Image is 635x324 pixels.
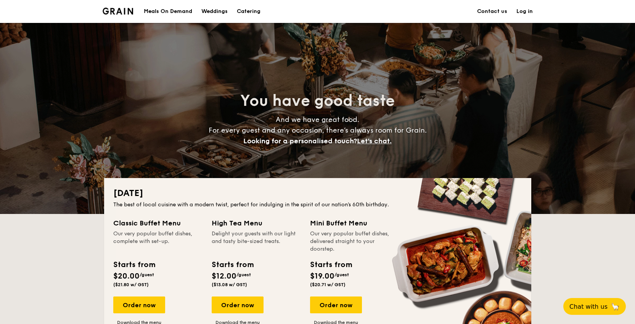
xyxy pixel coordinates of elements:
div: Order now [310,296,362,313]
span: ($20.71 w/ GST) [310,282,346,287]
a: Logotype [103,8,133,15]
span: $12.00 [212,272,236,281]
button: Chat with us🦙 [563,298,626,315]
div: Our very popular buffet dishes, complete with set-up. [113,230,203,253]
div: Starts from [113,259,155,271]
span: /guest [236,272,251,277]
img: Grain [103,8,133,15]
span: Chat with us [569,303,608,310]
div: Mini Buffet Menu [310,218,399,228]
div: Order now [113,296,165,313]
span: Let's chat. [357,137,392,145]
div: Starts from [310,259,352,271]
span: 🦙 [611,302,620,311]
div: Starts from [212,259,253,271]
div: Our very popular buffet dishes, delivered straight to your doorstep. [310,230,399,253]
div: Classic Buffet Menu [113,218,203,228]
span: /guest [334,272,349,277]
span: ($21.80 w/ GST) [113,282,149,287]
div: Order now [212,296,264,313]
div: The best of local cuisine with a modern twist, perfect for indulging in the spirit of our nation’... [113,201,522,209]
div: Delight your guests with our light and tasty bite-sized treats. [212,230,301,253]
span: ($13.08 w/ GST) [212,282,247,287]
h2: [DATE] [113,187,522,199]
div: High Tea Menu [212,218,301,228]
span: $19.00 [310,272,334,281]
span: /guest [140,272,154,277]
span: $20.00 [113,272,140,281]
